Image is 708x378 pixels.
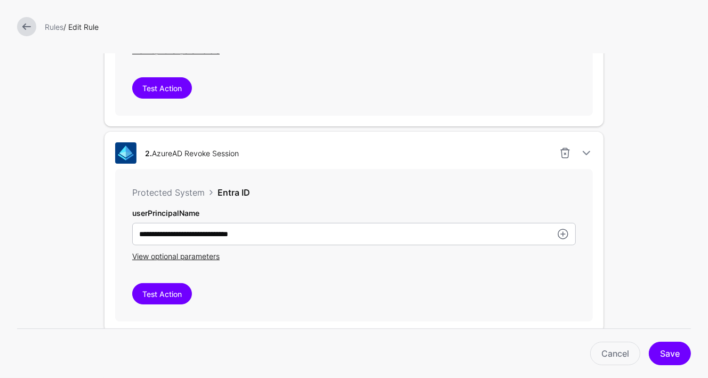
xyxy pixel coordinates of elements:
[115,142,136,164] img: svg+xml;base64,PHN2ZyB3aWR0aD0iNjQiIGhlaWdodD0iNjQiIHZpZXdCb3g9IjAgMCA2NCA2NCIgZmlsbD0ibm9uZSIgeG...
[590,342,640,365] a: Cancel
[649,342,691,365] button: Save
[132,77,192,99] button: Test Action
[141,148,243,159] div: AzureAD Revoke Session
[218,187,250,198] span: Entra ID
[41,21,695,33] div: / Edit Rule
[132,252,220,261] span: View optional parameters
[132,187,205,198] span: Protected System
[45,22,63,31] a: Rules
[132,207,199,219] label: userPrincipalName
[132,283,192,304] button: Test Action
[145,149,152,158] strong: 2.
